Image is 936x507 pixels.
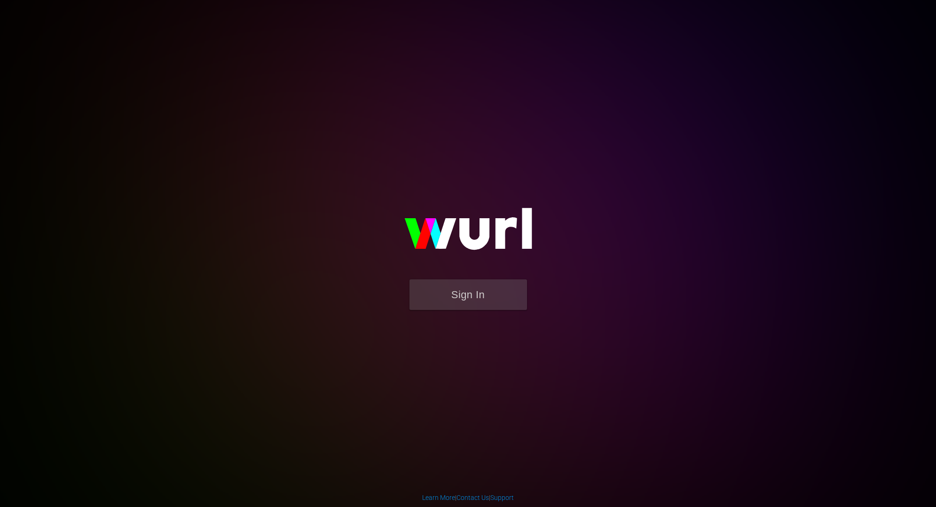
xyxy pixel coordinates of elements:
div: | | [422,493,514,502]
a: Contact Us [456,494,489,501]
img: wurl-logo-on-black-223613ac3d8ba8fe6dc639794a292ebdb59501304c7dfd60c99c58986ef67473.svg [374,188,562,279]
a: Support [490,494,514,501]
a: Learn More [422,494,455,501]
button: Sign In [409,279,527,310]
